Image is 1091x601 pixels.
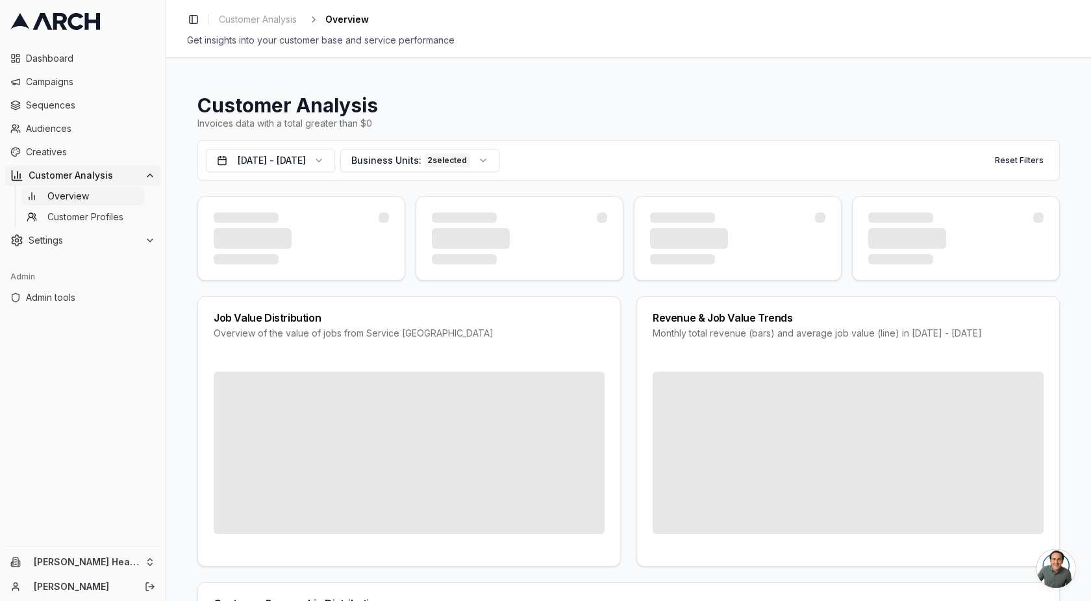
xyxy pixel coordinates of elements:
span: Overview [47,190,89,203]
span: [PERSON_NAME] Heating & Air Conditioning [34,556,140,568]
button: [PERSON_NAME] Heating & Air Conditioning [5,552,160,572]
a: Campaigns [5,71,160,92]
div: 2 selected [424,153,470,168]
button: Reset Filters [987,150,1051,171]
a: Admin tools [5,287,160,308]
div: Admin [5,266,160,287]
a: [PERSON_NAME] [34,580,131,593]
div: Invoices data with a total greater than $0 [197,117,1060,130]
button: [DATE] - [DATE] [206,149,335,172]
a: Creatives [5,142,160,162]
button: Log out [141,578,159,596]
div: Open chat [1036,549,1075,588]
span: Settings [29,234,140,247]
span: Campaigns [26,75,155,88]
a: Dashboard [5,48,160,69]
span: Creatives [26,146,155,159]
div: Overview of the value of jobs from Service [GEOGRAPHIC_DATA] [214,327,605,340]
span: Customer Profiles [47,211,123,224]
div: Revenue & Job Value Trends [653,313,1044,323]
a: Audiences [5,118,160,139]
div: Monthly total revenue (bars) and average job value (line) in [DATE] - [DATE] [653,327,1044,340]
span: Audiences [26,122,155,135]
button: Business Units:2selected [340,149,499,172]
div: Get insights into your customer base and service performance [187,34,1070,47]
span: Overview [325,13,369,26]
span: Dashboard [26,52,155,65]
a: Customer Analysis [214,10,302,29]
nav: breadcrumb [214,10,369,29]
a: Customer Profiles [21,208,145,226]
a: Overview [21,187,145,205]
a: Sequences [5,95,160,116]
span: Business Units: [351,154,421,167]
button: Settings [5,230,160,251]
span: Sequences [26,99,155,112]
h1: Customer Analysis [197,94,1060,117]
div: Job Value Distribution [214,313,605,323]
span: Customer Analysis [29,169,140,182]
span: Admin tools [26,291,155,304]
span: Customer Analysis [219,13,297,26]
button: Customer Analysis [5,165,160,186]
